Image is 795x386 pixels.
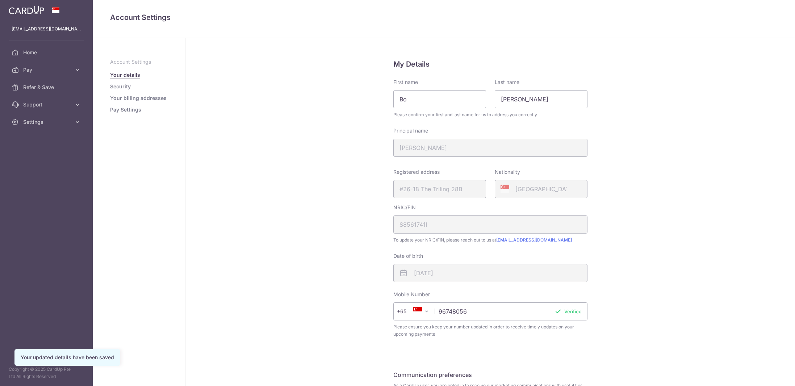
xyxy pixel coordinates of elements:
[496,237,572,243] a: [EMAIL_ADDRESS][DOMAIN_NAME]
[749,364,788,382] iframe: Opens a widget where you can find more information
[393,111,587,118] span: Please confirm your first and last name for us to address you correctly
[393,323,587,338] span: Please ensure you keep your number updated in order to receive timely updates on your upcoming pa...
[110,83,131,90] a: Security
[393,127,428,134] label: Principal name
[21,354,114,361] div: Your updated details have been saved
[110,12,778,23] h4: Account Settings
[399,307,417,316] span: +65
[110,95,167,102] a: Your billing addresses
[23,118,71,126] span: Settings
[393,204,416,211] label: NRIC/FIN
[393,168,440,176] label: Registered address
[393,79,418,86] label: First name
[495,90,587,108] input: Last name
[110,106,141,113] a: Pay Settings
[110,58,168,66] p: Account Settings
[495,168,520,176] label: Nationality
[397,307,417,316] span: +65
[12,25,81,33] p: [EMAIL_ADDRESS][DOMAIN_NAME]
[393,370,587,379] h5: Communication preferences
[393,291,430,298] label: Mobile Number
[393,90,486,108] input: First name
[23,66,71,74] span: Pay
[23,49,71,56] span: Home
[23,101,71,108] span: Support
[495,79,519,86] label: Last name
[110,71,140,79] a: Your details
[23,84,71,91] span: Refer & Save
[393,58,587,70] h5: My Details
[393,236,587,244] span: To update your NRIC/FIN, please reach out to us at
[393,252,423,260] label: Date of birth
[9,6,44,14] img: CardUp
